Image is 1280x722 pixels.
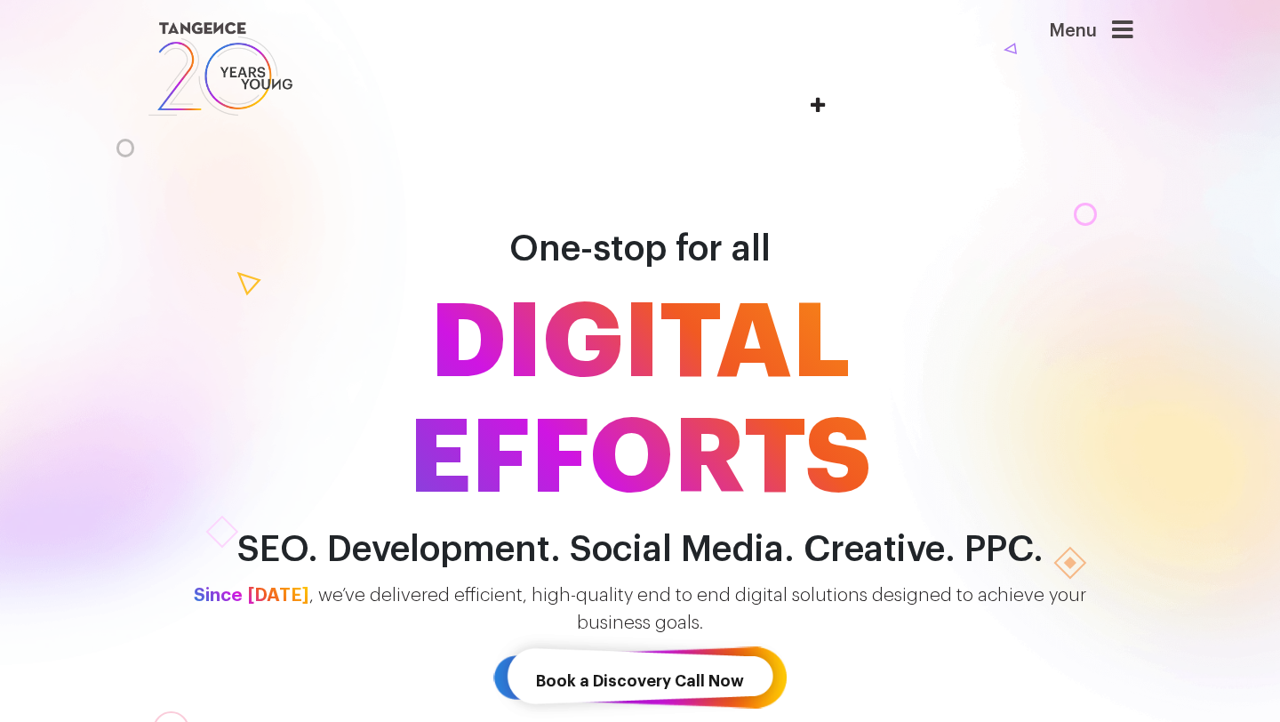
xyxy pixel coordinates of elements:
span: Since [DATE] [194,586,309,605]
img: logo SVG [147,18,294,120]
span: One-stop for all [509,231,771,267]
h2: SEO. Development. Social Media. Creative. PPC. [133,530,1147,570]
span: DIGITAL EFFORTS [133,285,1147,517]
p: , we’ve delivered efficient, high-quality end to end digital solutions designed to achieve your b... [133,582,1147,638]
